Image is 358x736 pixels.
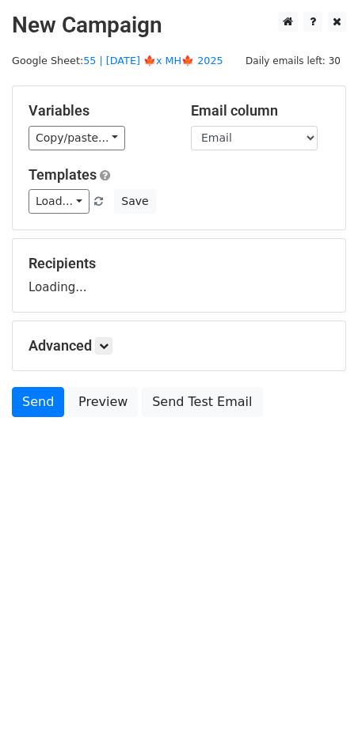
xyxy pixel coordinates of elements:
button: Save [114,189,155,214]
small: Google Sheet: [12,55,223,66]
h5: Variables [29,102,167,120]
a: Load... [29,189,89,214]
h5: Email column [191,102,329,120]
a: Send Test Email [142,387,262,417]
h5: Advanced [29,337,329,355]
h2: New Campaign [12,12,346,39]
a: Copy/paste... [29,126,125,150]
a: Preview [68,387,138,417]
a: Templates [29,166,97,183]
h5: Recipients [29,255,329,272]
a: 55 | [DATE] 🍁x MH🍁 2025 [83,55,223,66]
a: Daily emails left: 30 [240,55,346,66]
a: Send [12,387,64,417]
span: Daily emails left: 30 [240,52,346,70]
div: Loading... [29,255,329,296]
